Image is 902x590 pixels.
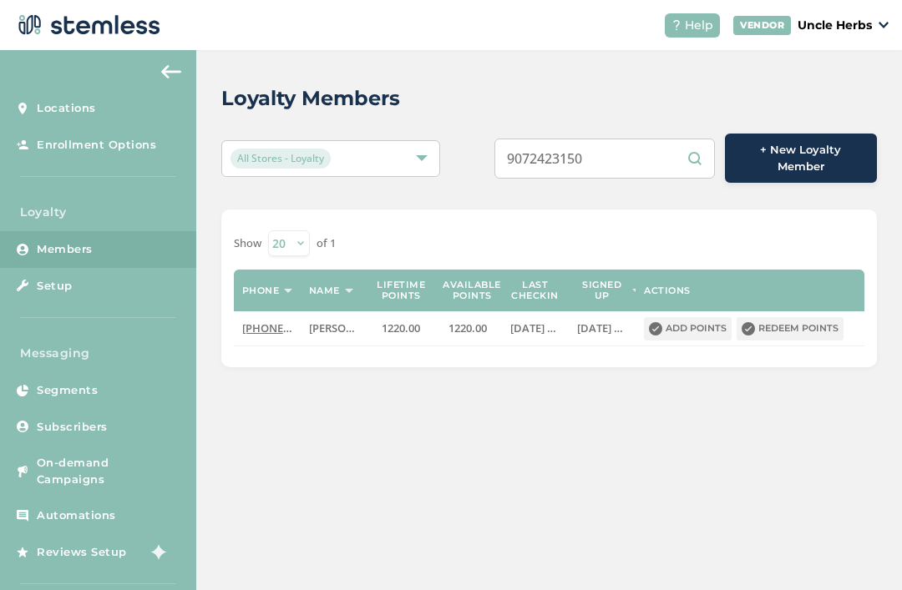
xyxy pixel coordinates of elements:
label: Last checkin [510,280,560,301]
label: Show [234,235,261,252]
label: 1220.00 [376,321,426,335]
img: icon_down-arrow-small-66adaf34.svg [879,22,889,28]
img: icon-sort-1e1d7615.svg [632,289,641,293]
iframe: Chat Widget [818,510,902,590]
span: [PHONE_NUMBER] [242,320,338,335]
span: Reviews Setup [37,544,127,561]
span: Automations [37,507,116,524]
button: Redeem points [737,317,844,340]
img: glitter-stars-b7820f95.gif [139,535,173,568]
span: Segments [37,382,98,399]
label: Signed up [577,280,627,301]
label: Phone [242,285,280,296]
div: VENDOR [733,16,791,35]
h2: Loyalty Members [221,83,400,113]
span: 1220.00 [382,320,420,335]
label: 2024-04-08 04:09:40 [577,321,627,335]
label: Available points [443,280,501,301]
span: [DATE] 17:40:35 [510,320,589,335]
p: Uncle Herbs [798,17,872,34]
span: [DATE] 04:09:40 [577,320,656,335]
span: Members [37,241,93,258]
label: of 1 [317,235,336,252]
label: Name [309,285,340,296]
span: Locations [37,100,96,117]
span: 1220.00 [448,320,487,335]
img: icon-arrow-back-accent-c549486e.svg [161,65,181,78]
label: 2025-06-30 17:40:35 [510,321,560,335]
button: Add points [644,317,732,340]
span: All Stores - Loyalty [231,149,331,169]
label: Lifetime points [376,280,426,301]
th: Actions [636,270,864,311]
span: Help [685,17,713,34]
span: Enrollment Options [37,137,156,154]
label: (907) 242-3150 [242,321,292,335]
label: 1220.00 [443,321,493,335]
img: icon-help-white-03924b79.svg [671,20,682,30]
span: + New Loyalty Member [738,142,864,174]
img: logo-dark-0685b13c.svg [13,8,160,42]
img: icon-sort-1e1d7615.svg [284,289,292,293]
input: Search [494,139,715,179]
span: [PERSON_NAME] [309,320,394,335]
span: On-demand Campaigns [37,455,180,487]
label: Jerome Smith [309,321,359,335]
button: + New Loyalty Member [725,134,877,183]
img: icon-sort-1e1d7615.svg [345,289,353,293]
span: Setup [37,278,73,295]
span: Subscribers [37,419,108,436]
